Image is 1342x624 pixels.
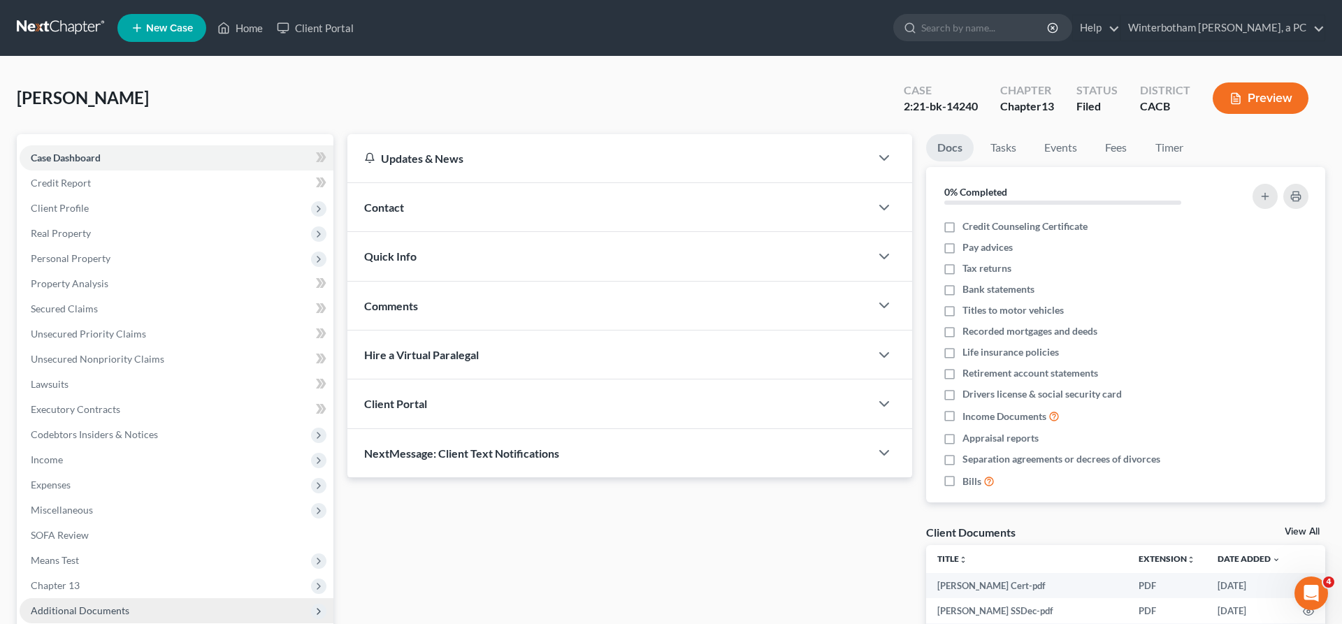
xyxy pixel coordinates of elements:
[364,201,404,214] span: Contact
[962,452,1160,466] span: Separation agreements or decrees of divorces
[1285,527,1320,537] a: View All
[962,345,1059,359] span: Life insurance policies
[921,15,1049,41] input: Search by name...
[31,277,108,289] span: Property Analysis
[1073,15,1120,41] a: Help
[1033,134,1088,161] a: Events
[926,525,1016,539] div: Client Documents
[962,324,1097,338] span: Recorded mortgages and deeds
[20,170,333,196] a: Credit Report
[962,261,1011,275] span: Tax returns
[20,271,333,296] a: Property Analysis
[1041,99,1054,113] span: 13
[1187,556,1195,564] i: unfold_more
[31,428,158,440] span: Codebtors Insiders & Notices
[962,240,1013,254] span: Pay advices
[31,479,71,491] span: Expenses
[31,604,129,616] span: Additional Documents
[1294,576,1328,610] iframe: Intercom live chat
[962,366,1098,380] span: Retirement account statements
[926,573,1127,598] td: [PERSON_NAME] Cert-pdf
[962,282,1034,296] span: Bank statements
[962,303,1064,317] span: Titles to motor vehicles
[944,186,1007,198] strong: 0% Completed
[31,328,146,340] span: Unsecured Priority Claims
[31,353,164,365] span: Unsecured Nonpriority Claims
[31,303,98,314] span: Secured Claims
[1272,556,1280,564] i: expand_more
[1127,598,1206,623] td: PDF
[31,454,63,465] span: Income
[20,296,333,321] a: Secured Claims
[1127,573,1206,598] td: PDF
[1206,598,1292,623] td: [DATE]
[364,249,417,263] span: Quick Info
[31,579,80,591] span: Chapter 13
[937,553,967,564] a: Titleunfold_more
[1076,99,1118,115] div: Filed
[1000,99,1054,115] div: Chapter
[959,556,967,564] i: unfold_more
[1140,99,1190,115] div: CACB
[962,409,1046,423] span: Income Documents
[962,219,1088,233] span: Credit Counseling Certificate
[364,348,479,361] span: Hire a Virtual Paralegal
[20,347,333,372] a: Unsecured Nonpriority Claims
[962,474,981,488] span: Bills
[1139,553,1195,564] a: Extensionunfold_more
[1094,134,1139,161] a: Fees
[31,227,91,239] span: Real Property
[904,99,978,115] div: 2:21-bk-14240
[31,504,93,516] span: Miscellaneous
[270,15,361,41] a: Client Portal
[31,152,101,164] span: Case Dashboard
[926,598,1127,623] td: [PERSON_NAME] SSDec-pdf
[1213,82,1308,114] button: Preview
[364,447,559,460] span: NextMessage: Client Text Notifications
[1144,134,1195,161] a: Timer
[1323,576,1334,588] span: 4
[20,523,333,548] a: SOFA Review
[20,397,333,422] a: Executory Contracts
[979,134,1027,161] a: Tasks
[1121,15,1325,41] a: Winterbotham [PERSON_NAME], a PC
[926,134,974,161] a: Docs
[904,82,978,99] div: Case
[1140,82,1190,99] div: District
[146,23,193,34] span: New Case
[364,397,427,410] span: Client Portal
[31,529,89,541] span: SOFA Review
[31,378,68,390] span: Lawsuits
[364,299,418,312] span: Comments
[20,372,333,397] a: Lawsuits
[17,87,149,108] span: [PERSON_NAME]
[20,321,333,347] a: Unsecured Priority Claims
[364,151,853,166] div: Updates & News
[31,554,79,566] span: Means Test
[1000,82,1054,99] div: Chapter
[962,431,1039,445] span: Appraisal reports
[31,403,120,415] span: Executory Contracts
[31,202,89,214] span: Client Profile
[962,387,1122,401] span: Drivers license & social security card
[1206,573,1292,598] td: [DATE]
[20,145,333,170] a: Case Dashboard
[210,15,270,41] a: Home
[31,252,110,264] span: Personal Property
[31,177,91,189] span: Credit Report
[1218,553,1280,564] a: Date Added expand_more
[1076,82,1118,99] div: Status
